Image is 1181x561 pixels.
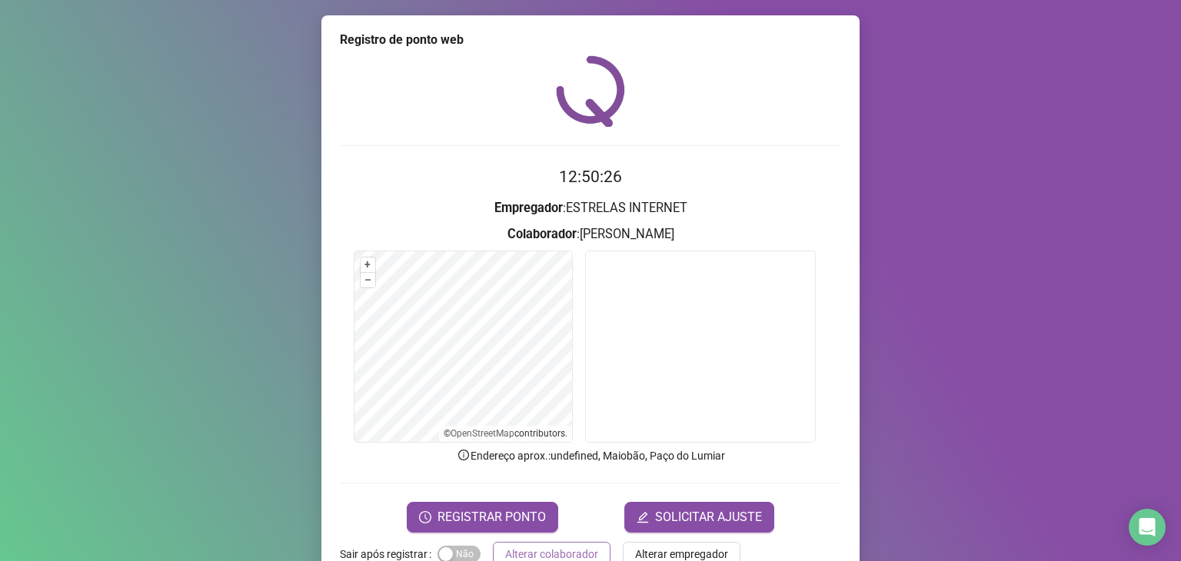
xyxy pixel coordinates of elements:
button: REGISTRAR PONTO [407,502,558,533]
span: info-circle [457,448,471,462]
span: edit [637,511,649,523]
strong: Colaborador [507,227,577,241]
h3: : [PERSON_NAME] [340,224,841,244]
span: REGISTRAR PONTO [437,508,546,526]
div: Registro de ponto web [340,31,841,49]
span: SOLICITAR AJUSTE [655,508,762,526]
div: Open Intercom Messenger [1129,509,1166,546]
li: © contributors. [444,428,567,439]
time: 12:50:26 [559,168,622,186]
img: QRPoint [556,55,625,127]
span: clock-circle [419,511,431,523]
strong: Empregador [494,201,563,215]
button: + [361,257,375,272]
button: editSOLICITAR AJUSTE [624,502,774,533]
h3: : ESTRELAS INTERNET [340,198,841,218]
a: OpenStreetMap [451,428,514,439]
p: Endereço aprox. : undefined, Maiobão, Paço do Lumiar [340,447,841,464]
button: – [361,273,375,287]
